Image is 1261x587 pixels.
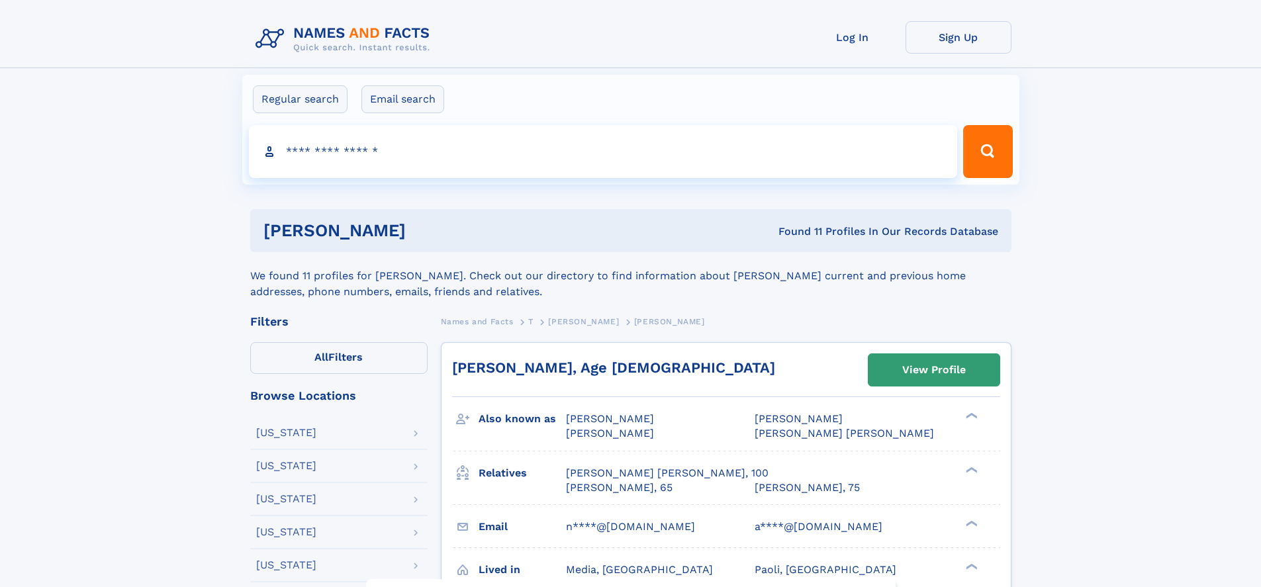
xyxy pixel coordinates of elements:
h3: Lived in [479,559,566,581]
div: [US_STATE] [256,560,316,570]
h1: [PERSON_NAME] [263,222,592,239]
div: [US_STATE] [256,428,316,438]
div: ❯ [962,412,978,420]
span: Paoli, [GEOGRAPHIC_DATA] [755,563,896,576]
h3: Email [479,516,566,538]
div: ❯ [962,519,978,527]
div: ❯ [962,465,978,474]
a: [PERSON_NAME], Age [DEMOGRAPHIC_DATA] [452,359,775,376]
div: Filters [250,316,428,328]
a: Names and Facts [441,313,514,330]
a: [PERSON_NAME] [548,313,619,330]
div: [US_STATE] [256,494,316,504]
a: [PERSON_NAME] [PERSON_NAME], 100 [566,466,769,480]
div: [US_STATE] [256,461,316,471]
a: Sign Up [906,21,1011,54]
span: [PERSON_NAME] [755,412,843,425]
img: Logo Names and Facts [250,21,441,57]
span: [PERSON_NAME] [PERSON_NAME] [755,427,934,439]
label: Regular search [253,85,348,113]
input: search input [249,125,958,178]
h3: Relatives [479,462,566,484]
a: Log In [800,21,906,54]
div: View Profile [902,355,966,385]
span: [PERSON_NAME] [634,317,705,326]
span: [PERSON_NAME] [566,412,654,425]
div: Browse Locations [250,390,428,402]
button: Search Button [963,125,1012,178]
a: [PERSON_NAME], 75 [755,480,860,495]
span: Media, [GEOGRAPHIC_DATA] [566,563,713,576]
div: [US_STATE] [256,527,316,537]
span: [PERSON_NAME] [566,427,654,439]
label: Email search [361,85,444,113]
h3: Also known as [479,408,566,430]
span: [PERSON_NAME] [548,317,619,326]
span: All [314,351,328,363]
div: Found 11 Profiles In Our Records Database [592,224,998,239]
label: Filters [250,342,428,374]
a: T [528,313,534,330]
span: T [528,317,534,326]
div: ❯ [962,562,978,570]
a: View Profile [868,354,1000,386]
a: [PERSON_NAME], 65 [566,480,673,495]
div: We found 11 profiles for [PERSON_NAME]. Check out our directory to find information about [PERSON... [250,252,1011,300]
